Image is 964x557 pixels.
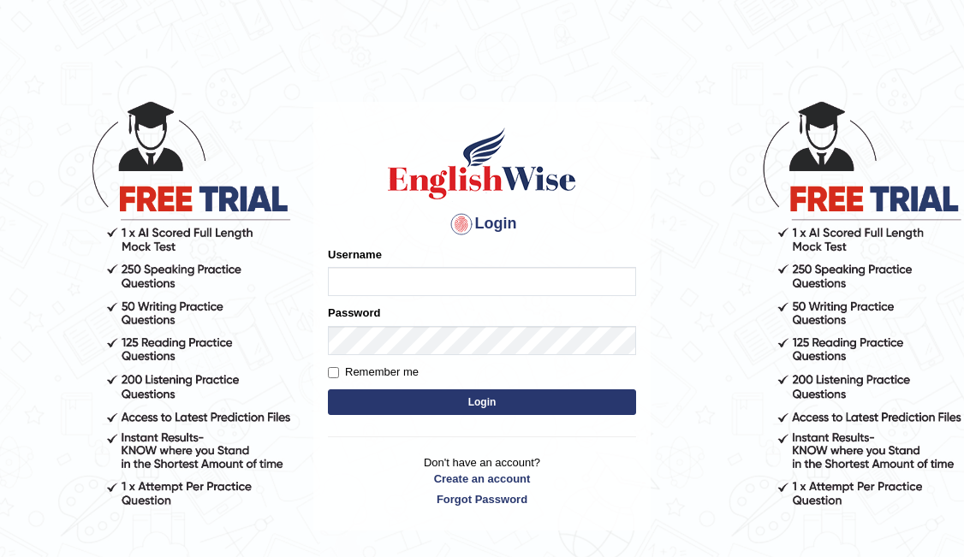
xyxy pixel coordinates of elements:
h4: Login [328,210,636,238]
label: Remember me [328,364,419,381]
input: Remember me [328,367,339,378]
a: Create an account [328,471,636,487]
p: Don't have an account? [328,454,636,507]
label: Username [328,246,382,263]
label: Password [328,305,380,321]
a: Forgot Password [328,491,636,507]
button: Login [328,389,636,415]
img: Logo of English Wise sign in for intelligent practice with AI [384,125,580,202]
